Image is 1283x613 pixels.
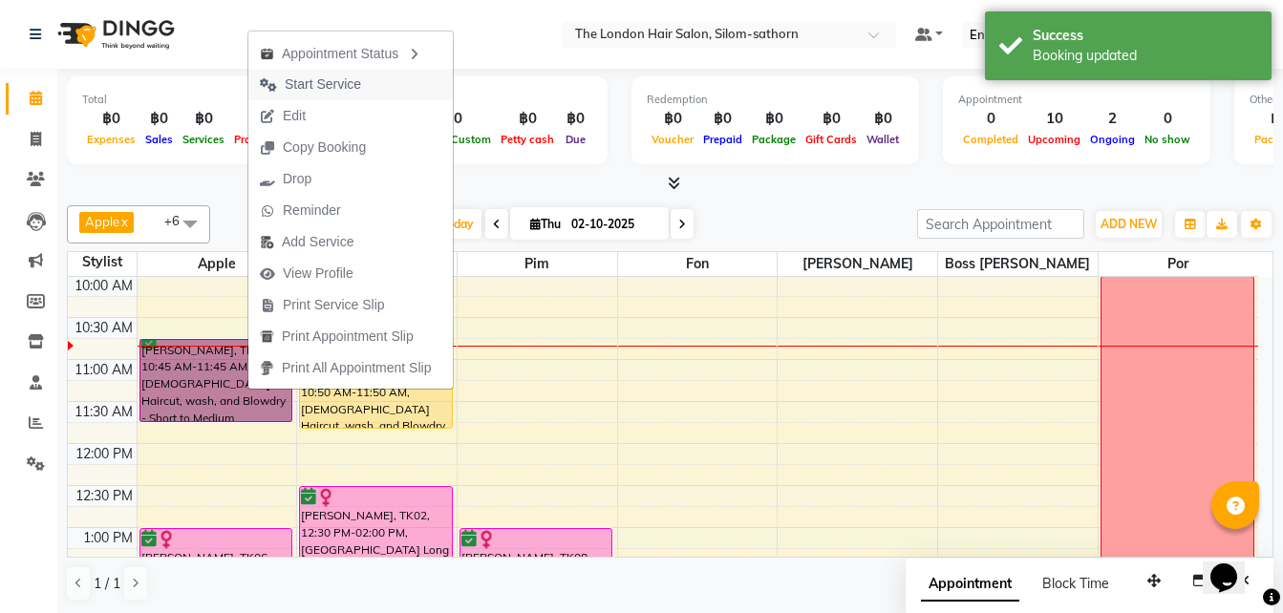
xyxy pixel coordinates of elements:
span: Boss [PERSON_NAME] [938,252,1098,276]
span: Services [178,133,229,146]
img: logo [49,8,180,61]
div: ฿0 [698,108,747,130]
span: Print Service Slip [283,295,385,315]
span: [PERSON_NAME] [778,252,937,276]
div: 12:30 PM [72,486,137,506]
div: ฿0 [140,108,178,130]
img: printapt.png [260,329,274,344]
div: Finance [339,92,592,108]
span: Thu [525,217,566,231]
div: ฿0 [647,108,698,130]
span: Drop [283,169,311,189]
div: ฿0 [82,108,140,130]
span: Due [561,133,590,146]
div: [PERSON_NAME], TK06, 01:00 PM-02:00 PM, [DEMOGRAPHIC_DATA] Haircut, wash, and Blowdry - Long [140,529,292,610]
img: add-service.png [260,235,274,249]
div: 12:00 PM [72,444,137,464]
div: ฿0 [229,108,285,130]
div: Appointment Status [248,36,453,69]
span: Edit [283,106,306,126]
div: 10 [1023,108,1085,130]
div: 2 [1085,108,1140,130]
span: Expenses [82,133,140,146]
span: ADD NEW [1101,217,1157,231]
input: 2025-10-02 [566,210,661,239]
a: x [119,214,128,229]
div: 10:00 AM [71,276,137,296]
div: [PERSON_NAME], TK08, 01:00 PM-01:45 PM, Colour Regrowth Short [460,529,612,589]
span: Copy Booking [283,137,366,158]
span: Ongoing [1085,133,1140,146]
div: Total [82,92,285,108]
div: ฿0 [862,108,904,130]
span: Apple [138,252,297,276]
div: [PERSON_NAME], TK02, 12:30 PM-02:00 PM, [GEOGRAPHIC_DATA] Long [300,487,452,610]
span: Package [747,133,801,146]
iframe: chat widget [1203,537,1264,594]
div: ฿0 [496,108,559,130]
span: Products [229,133,285,146]
div: 0 [1140,108,1195,130]
span: Por [1099,252,1258,276]
span: Pim [458,252,617,276]
span: Prepaid [698,133,747,146]
img: printall.png [260,361,274,375]
span: Completed [958,133,1023,146]
div: 11:00 AM [71,360,137,380]
span: Gift Cards [801,133,862,146]
span: Print All Appointment Slip [282,358,431,378]
span: Add Service [282,232,353,252]
span: Start Service [285,74,361,95]
span: No show [1140,133,1195,146]
span: Petty cash [496,133,559,146]
div: 1:00 PM [79,528,137,548]
span: Apple [85,214,119,229]
img: apt_status.png [260,47,274,61]
span: Print Appointment Slip [282,327,414,347]
span: Sales [140,133,178,146]
div: Booking updated [1033,46,1257,66]
span: Today [434,209,481,239]
div: Stylist [68,252,137,272]
div: 0 [958,108,1023,130]
div: Success [1033,26,1257,46]
span: Block Time [1042,575,1109,592]
div: ฿0 [801,108,862,130]
span: Upcoming [1023,133,1085,146]
div: 11:30 AM [71,402,137,422]
span: Appointment [921,567,1019,602]
div: 10:30 AM [71,318,137,338]
input: Search Appointment [917,209,1084,239]
span: Wallet [862,133,904,146]
span: View Profile [283,264,353,284]
div: Redemption [647,92,904,108]
div: ฿0 [747,108,801,130]
div: Appointment [958,92,1195,108]
span: Fon [618,252,778,276]
button: ADD NEW [1096,211,1162,238]
span: +6 [164,213,194,228]
span: Voucher [647,133,698,146]
span: 1 / 1 [94,574,120,594]
div: ฿0 [559,108,592,130]
span: Reminder [283,201,341,221]
div: ฿0 [178,108,229,130]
